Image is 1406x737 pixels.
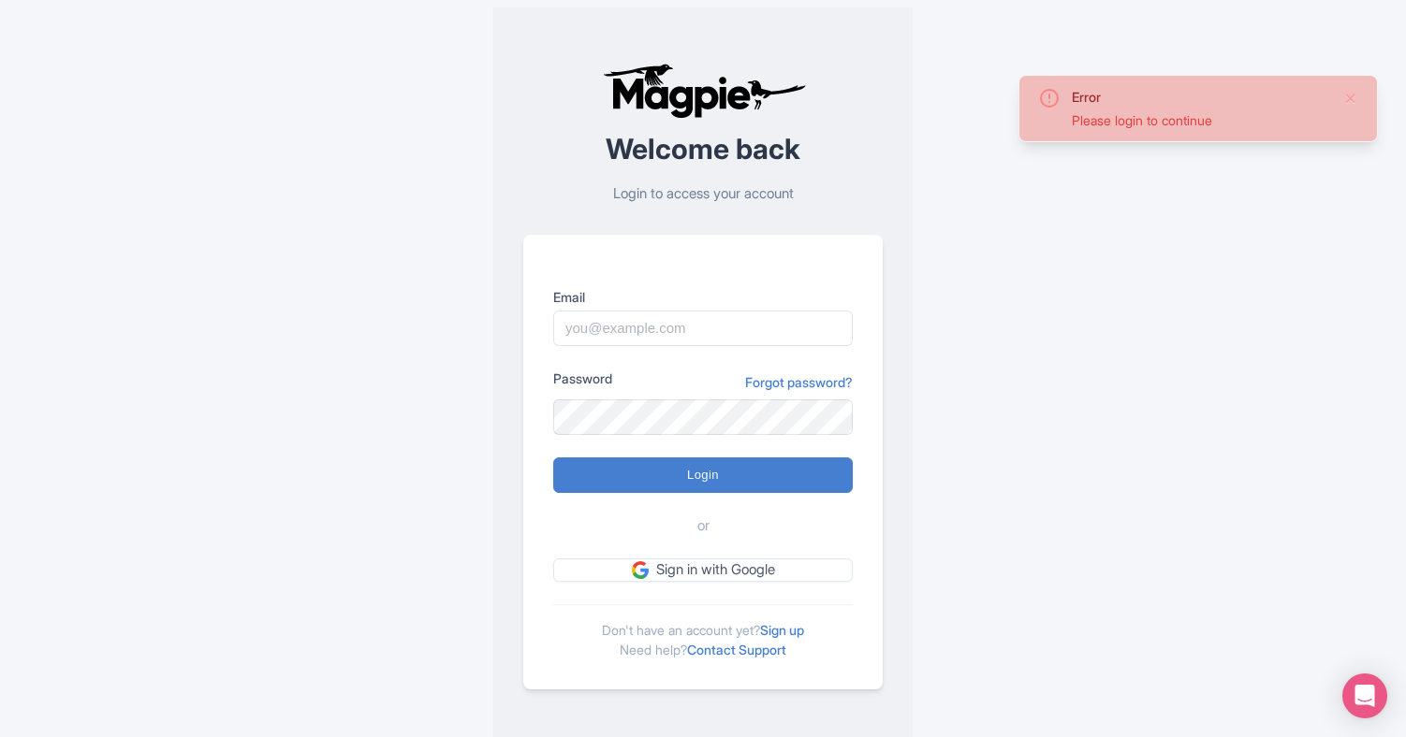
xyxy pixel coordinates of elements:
[598,63,809,119] img: logo-ab69f6fb50320c5b225c76a69d11143b.png
[523,183,883,205] p: Login to access your account
[1072,110,1328,130] div: Please login to continue
[553,287,853,307] label: Email
[553,457,853,493] input: Login
[553,311,853,346] input: you@example.com
[1072,87,1328,107] div: Error
[553,558,853,582] a: Sign in with Google
[697,515,710,537] span: or
[523,134,883,165] h2: Welcome back
[1343,87,1358,109] button: Close
[745,372,853,392] a: Forgot password?
[687,642,786,658] a: Contact Support
[553,604,853,659] div: Don't have an account yet? Need help?
[553,368,612,388] label: Password
[632,561,649,578] img: google.svg
[1342,673,1387,718] div: Open Intercom Messenger
[760,622,804,638] a: Sign up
